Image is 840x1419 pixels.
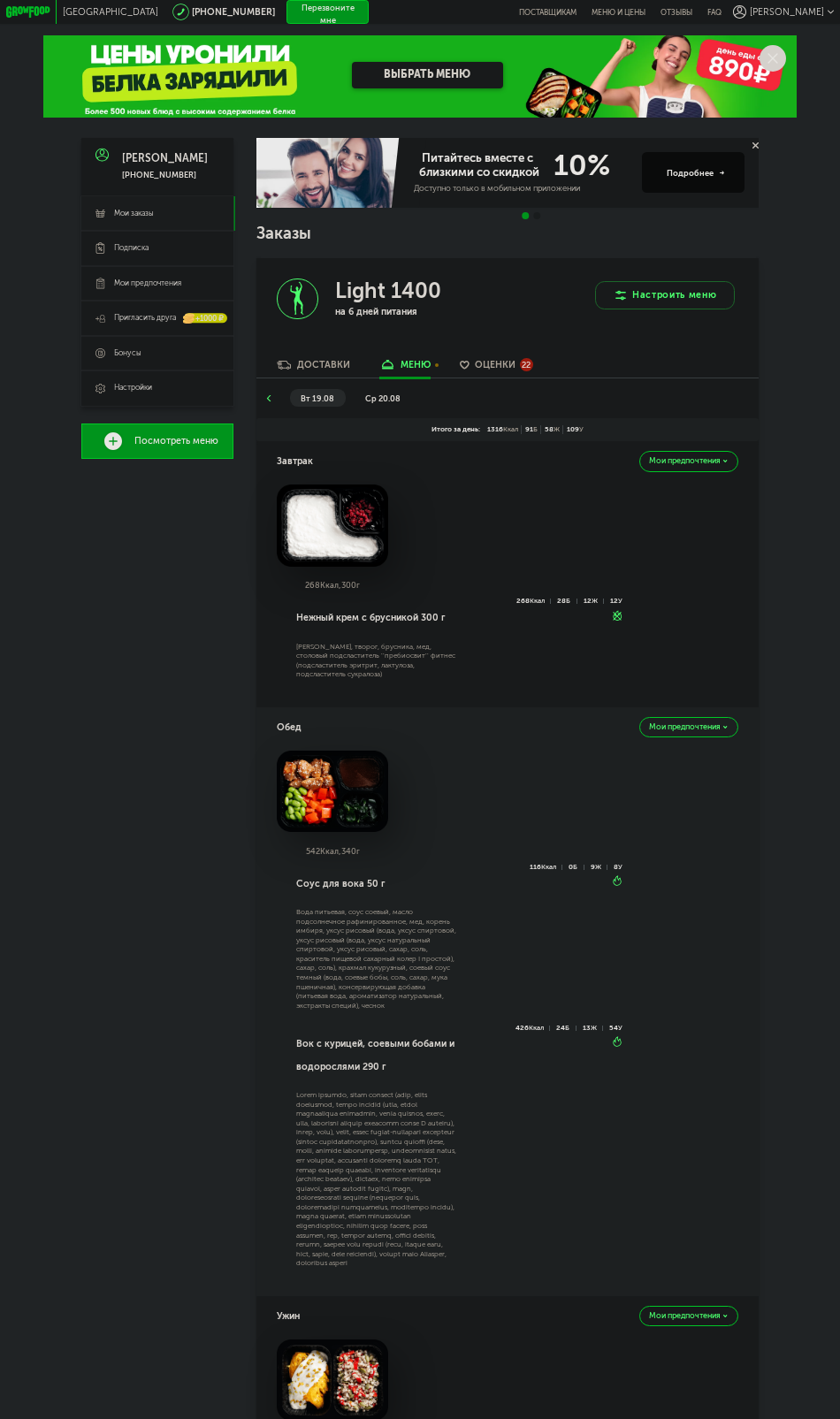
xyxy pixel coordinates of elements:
[533,425,538,433] span: Б
[122,153,208,164] div: [PERSON_NAME]
[296,908,458,1011] div: Вода питьевая, соус соевый, масло подсолнечное рафинированное, мед, корень имбиря, уксус рисовый ...
[63,6,158,18] span: [GEOGRAPHIC_DATA]
[565,1024,569,1032] span: Б
[642,152,745,193] button: Подробнее
[373,359,437,378] a: меню
[545,151,610,180] span: 10%
[335,306,487,317] p: на 6 дней питания
[256,138,402,208] img: family-banner.579af9d.jpg
[335,278,441,303] h3: Light 1400
[595,281,735,309] button: Настроить меню
[114,383,152,393] span: Настройки
[297,359,350,370] div: Доставки
[579,425,584,433] span: У
[618,597,622,605] span: У
[516,599,551,604] div: 268
[566,597,570,605] span: Б
[573,863,577,871] span: Б
[320,846,341,856] span: Ккал,
[114,243,149,254] span: Подписка
[356,580,360,590] span: г
[296,864,458,904] div: Соус для вока 50 г
[114,348,141,359] span: Бонусы
[454,359,539,378] a: Оценки 22
[591,1024,597,1032] span: Ж
[584,599,604,604] div: 12
[81,266,233,301] a: Мои предпочтения
[114,313,176,324] span: Пригласить друга
[256,226,758,241] h1: Заказы
[750,6,824,18] span: [PERSON_NAME]
[184,314,227,324] div: +1000 ₽
[610,599,622,604] div: 12
[557,599,577,604] div: 28
[414,151,545,180] span: Питайтесь вместе с близкими со скидкой
[352,62,504,88] a: ВЫБРАТЬ МЕНЮ
[356,846,360,856] span: г
[541,425,563,435] div: 58
[122,170,208,180] div: [PHONE_NUMBER]
[649,1312,721,1320] span: Мои предпочтения
[520,358,533,371] div: 22
[591,865,607,870] div: 9
[592,597,598,605] span: Ж
[569,865,584,870] div: 0
[81,196,233,232] a: Мои заказы
[81,370,233,406] a: Настройки
[554,425,560,433] span: Ж
[583,1026,603,1031] div: 13
[649,457,721,465] span: Мои предпочтения
[522,425,541,435] div: 91
[296,643,458,680] div: [PERSON_NAME], творог, брусника, мед, столовый подсластитель ''пребиосвит'' фитнес (подсластитель...
[515,1026,550,1031] div: 426
[81,231,233,266] a: Подписка
[541,863,556,871] span: Ккал
[277,1305,300,1327] h4: Ужин
[530,597,545,605] span: Ккал
[609,1026,622,1031] div: 54
[81,423,233,459] a: Посмотреть меню
[320,580,341,590] span: Ккал,
[134,436,218,446] span: Посмотреть меню
[301,393,334,403] span: вт 19.08
[401,359,431,370] div: меню
[81,301,233,336] a: Пригласить друга +1000 ₽
[503,425,518,433] span: Ккал
[296,598,458,637] div: Нежный крем с брусникой 300 г
[475,359,515,370] span: Оценки
[192,6,275,18] a: [PHONE_NUMBER]
[529,1024,544,1032] span: Ккал
[530,865,562,870] div: 116
[618,1024,622,1032] span: У
[667,167,724,179] div: Подробнее
[649,723,721,731] span: Мои предпочтения
[114,278,181,289] span: Мои предпочтения
[614,865,622,870] div: 8
[556,1026,576,1031] div: 24
[595,863,601,871] span: Ж
[277,751,387,832] img: big_oQJDJ5HB92PK7ztq.png
[277,716,302,738] h4: Обед
[277,450,313,472] h4: Завтрак
[522,212,529,219] span: Go to slide 1
[365,393,401,403] span: ср 20.08
[414,182,632,194] div: Доступно только в мобильном приложении
[296,1091,458,1269] div: Lorem ipsumdo, sitam consect (adip, elits doeiusmod, tempo incidid (utla, etdol magnaaliqua enima...
[81,336,233,371] a: Бонусы
[618,863,622,871] span: У
[277,484,387,566] img: big_YplubhGIsFkQ4Gk5.png
[114,209,154,219] span: Мои заказы
[271,359,356,378] a: Доставки
[563,425,587,435] div: 109
[533,212,540,219] span: Go to slide 2
[277,847,387,857] div: 542 340
[428,425,484,435] div: Итого за день:
[296,1024,458,1086] div: Вок с курицей, соевыми бобами и водорослями 290 г
[277,581,387,591] div: 268 300
[484,425,522,435] div: 1316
